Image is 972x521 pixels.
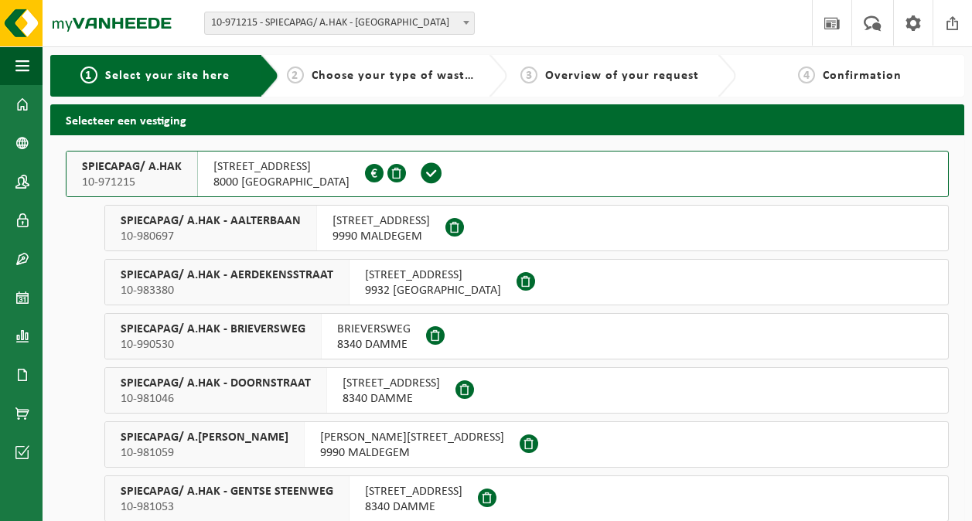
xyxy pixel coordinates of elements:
button: SPIECAPAG/ A.HAK 10-971215 [STREET_ADDRESS]8000 [GEOGRAPHIC_DATA] [66,151,949,197]
span: SPIECAPAG/ A.HAK - AALTERBAAN [121,213,301,229]
span: 10-990530 [121,337,305,352]
span: [STREET_ADDRESS] [333,213,430,229]
span: 10-971215 - SPIECAPAG/ A.HAK - BRUGGE [204,12,475,35]
span: [STREET_ADDRESS] [365,484,462,499]
span: 9932 [GEOGRAPHIC_DATA] [365,283,501,298]
span: Choose your type of waste and recipient [312,70,556,82]
span: [PERSON_NAME][STREET_ADDRESS] [320,430,504,445]
span: Select your site here [105,70,230,82]
button: SPIECAPAG/ A.HAK - AERDEKENSSTRAAT 10-983380 [STREET_ADDRESS]9932 [GEOGRAPHIC_DATA] [104,259,949,305]
span: 2 [287,66,304,83]
h2: Selecteer een vestiging [50,104,964,135]
span: BRIEVERSWEG [337,322,411,337]
span: 4 [798,66,815,83]
span: SPIECAPAG/ A.HAK - DOORNSTRAAT [121,376,311,391]
button: SPIECAPAG/ A.HAK - DOORNSTRAAT 10-981046 [STREET_ADDRESS]8340 DAMME [104,367,949,414]
span: SPIECAPAG/ A.HAK - BRIEVERSWEG [121,322,305,337]
span: 9990 MALDEGEM [333,229,430,244]
span: 10-971215 [82,175,182,190]
span: 3 [520,66,537,83]
span: 8000 [GEOGRAPHIC_DATA] [213,175,350,190]
span: SPIECAPAG/ A.HAK - GENTSE STEENWEG [121,484,333,499]
span: Overview of your request [545,70,699,82]
span: 10-981053 [121,499,333,515]
span: SPIECAPAG/ A.HAK - AERDEKENSSTRAAT [121,267,333,283]
span: SPIECAPAG/ A.[PERSON_NAME] [121,430,288,445]
span: 10-983380 [121,283,333,298]
span: [STREET_ADDRESS] [213,159,350,175]
span: 1 [80,66,97,83]
span: SPIECAPAG/ A.HAK [82,159,182,175]
span: 8340 DAMME [343,391,440,407]
span: 10-981059 [121,445,288,461]
span: 10-980697 [121,229,301,244]
span: Confirmation [823,70,902,82]
span: 10-981046 [121,391,311,407]
button: SPIECAPAG/ A.HAK - AALTERBAAN 10-980697 [STREET_ADDRESS]9990 MALDEGEM [104,205,949,251]
span: [STREET_ADDRESS] [343,376,440,391]
button: SPIECAPAG/ A.HAK - BRIEVERSWEG 10-990530 BRIEVERSWEG8340 DAMME [104,313,949,359]
span: 10-971215 - SPIECAPAG/ A.HAK - BRUGGE [205,12,474,34]
span: 8340 DAMME [365,499,462,515]
span: [STREET_ADDRESS] [365,267,501,283]
button: SPIECAPAG/ A.[PERSON_NAME] 10-981059 [PERSON_NAME][STREET_ADDRESS]9990 MALDEGEM [104,421,949,468]
span: 9990 MALDEGEM [320,445,504,461]
span: 8340 DAMME [337,337,411,352]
